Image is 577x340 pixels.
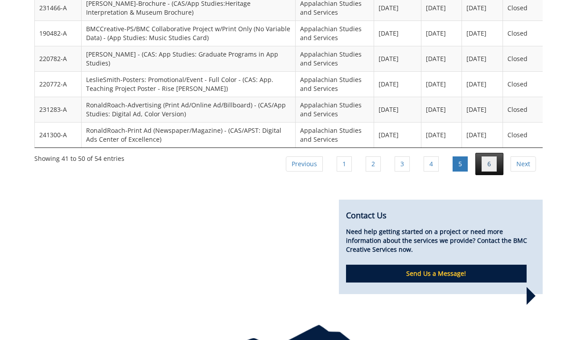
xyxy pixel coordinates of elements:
[424,156,439,172] a: 4
[82,46,296,71] td: [PERSON_NAME] - (CAS: App Studies: Graduate Programs in App Studies)
[421,71,462,97] td: [DATE]
[421,97,462,122] td: [DATE]
[374,122,421,147] td: [DATE]
[82,20,296,46] td: BMCCreative-PS/BMC Collaborative Project w/Print Only (No Variable Data) - (App Studies: Music St...
[366,156,381,172] a: 2
[511,156,536,172] a: Next
[503,97,543,122] td: Closed
[35,20,82,46] td: 190482-A
[296,122,374,147] td: Appalachian Studies and Services
[286,156,323,172] a: Previous
[421,46,462,71] td: [DATE]
[35,97,82,122] td: 231283-A
[374,20,421,46] td: [DATE]
[462,46,503,71] td: [DATE]
[462,20,503,46] td: [DATE]
[453,156,468,172] a: 5
[395,156,410,172] a: 3
[503,20,543,46] td: Closed
[82,122,296,147] td: RonaldRoach-Print Ad (Newspaper/Magazine) - (CAS/APST: Digital Ads Center of Excellence)
[35,71,82,97] td: 220772-A
[346,211,536,220] h4: Contact Us
[374,97,421,122] td: [DATE]
[421,122,462,147] td: [DATE]
[346,227,536,254] p: Need help getting started on a project or need more information about the services we provide? Co...
[82,71,296,97] td: LeslieSmith-Posters: Promotional/Event - Full Color - (CAS: App. Teaching Project Poster - Rise [...
[35,46,82,71] td: 220782-A
[337,156,352,172] a: 1
[421,20,462,46] td: [DATE]
[296,20,374,46] td: Appalachian Studies and Services
[296,46,374,71] td: Appalachian Studies and Services
[346,269,527,278] a: Send Us a Message!
[462,97,503,122] td: [DATE]
[296,71,374,97] td: Appalachian Studies and Services
[35,122,82,147] td: 241300-A
[462,71,503,97] td: [DATE]
[296,97,374,122] td: Appalachian Studies and Services
[462,122,503,147] td: [DATE]
[346,265,527,283] p: Send Us a Message!
[482,156,497,172] a: 6
[503,122,543,147] td: Closed
[34,151,124,163] div: Showing 41 to 50 of 54 entries
[374,46,421,71] td: [DATE]
[503,46,543,71] td: Closed
[374,71,421,97] td: [DATE]
[503,71,543,97] td: Closed
[82,97,296,122] td: RonaldRoach-Advertising (Print Ad/Online Ad/Billboard) - (CAS/App Studies: Digital Ad, Color Vers...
